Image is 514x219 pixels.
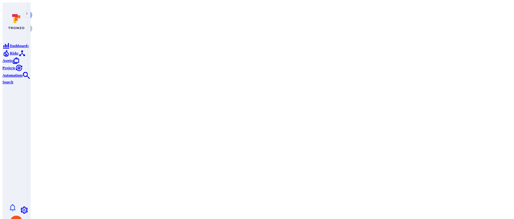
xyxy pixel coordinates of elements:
a: Settings [21,207,28,212]
span: Dashboards [10,44,29,48]
span: Search [2,80,13,84]
span: Projects [2,66,15,70]
span: Automations [2,73,23,78]
a: Risks [2,50,18,55]
button: Notifications [5,203,20,213]
span: Assets [2,58,12,63]
div: loading spinner [11,11,503,34]
i: Expand navigation menu [25,12,29,17]
a: Dashboards [2,43,29,48]
button: Expand navigation menu [23,10,30,18]
span: Risks [10,51,18,55]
